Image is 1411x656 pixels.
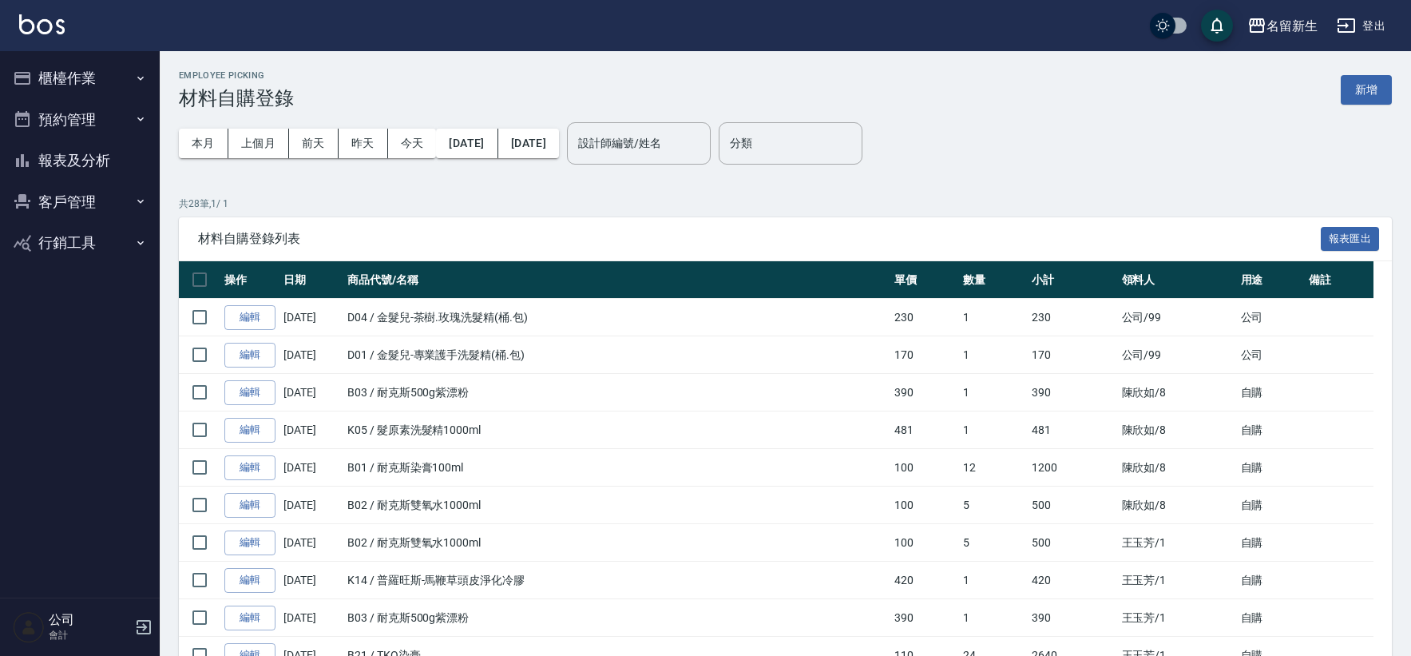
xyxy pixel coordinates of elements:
[224,493,275,518] a: 編輯
[6,181,153,223] button: 客戶管理
[1028,411,1118,449] td: 481
[1321,230,1380,245] a: 報表匯出
[19,14,65,34] img: Logo
[228,129,289,158] button: 上個月
[343,449,890,487] td: B01 / 耐克斯染膏100ml
[1028,562,1118,599] td: 420
[890,299,959,336] td: 230
[343,524,890,562] td: B02 / 耐克斯雙氧水1000ml
[279,411,343,449] td: [DATE]
[959,374,1028,411] td: 1
[1028,524,1118,562] td: 500
[343,599,890,637] td: B03 / 耐克斯500g紫漂粉
[1201,10,1233,42] button: save
[1028,449,1118,487] td: 1200
[890,524,959,562] td: 100
[890,336,959,374] td: 170
[339,129,388,158] button: 昨天
[224,455,275,480] a: 編輯
[959,411,1028,449] td: 1
[343,411,890,449] td: K05 / 髮原素洗髮精1000ml
[1028,599,1118,637] td: 390
[279,562,343,599] td: [DATE]
[179,70,294,81] h2: Employee Picking
[224,568,275,593] a: 編輯
[279,261,343,299] th: 日期
[1028,336,1118,374] td: 170
[6,140,153,181] button: 報表及分析
[1237,449,1306,487] td: 自購
[1305,261,1373,299] th: 備註
[6,58,153,99] button: 櫃檯作業
[279,524,343,562] td: [DATE]
[959,524,1028,562] td: 5
[1330,11,1392,41] button: 登出
[224,380,275,405] a: 編輯
[890,261,959,299] th: 單價
[1118,599,1237,637] td: 王玉芳 /1
[224,531,275,555] a: 編輯
[436,129,497,158] button: [DATE]
[279,487,343,524] td: [DATE]
[343,261,890,299] th: 商品代號/名稱
[1237,487,1306,524] td: 自購
[498,129,559,158] button: [DATE]
[1028,487,1118,524] td: 500
[1241,10,1324,42] button: 名留新生
[890,449,959,487] td: 100
[1341,82,1392,97] a: 新增
[224,343,275,368] a: 編輯
[1237,299,1306,336] td: 公司
[224,606,275,630] a: 編輯
[959,562,1028,599] td: 1
[6,99,153,141] button: 預約管理
[220,261,279,299] th: 操作
[279,336,343,374] td: [DATE]
[959,599,1028,637] td: 1
[1237,374,1306,411] td: 自購
[890,487,959,524] td: 100
[959,336,1028,374] td: 1
[289,129,339,158] button: 前天
[13,611,45,643] img: Person
[890,562,959,599] td: 420
[890,374,959,411] td: 390
[1266,16,1318,36] div: 名留新生
[1118,449,1237,487] td: 陳欣如 /8
[890,411,959,449] td: 481
[6,222,153,264] button: 行銷工具
[1118,524,1237,562] td: 王玉芳 /1
[1118,374,1237,411] td: 陳欣如 /8
[179,197,1392,211] p: 共 28 筆, 1 / 1
[279,599,343,637] td: [DATE]
[1118,336,1237,374] td: 公司 /99
[1118,411,1237,449] td: 陳欣如 /8
[1118,299,1237,336] td: 公司 /99
[179,129,228,158] button: 本月
[959,299,1028,336] td: 1
[1237,599,1306,637] td: 自購
[959,487,1028,524] td: 5
[1237,411,1306,449] td: 自購
[1237,562,1306,599] td: 自購
[49,612,130,628] h5: 公司
[179,87,294,109] h3: 材料自購登錄
[388,129,437,158] button: 今天
[1028,374,1118,411] td: 390
[343,299,890,336] td: D04 / 金髮兒-茶樹.玫瑰洗髮精(桶.包)
[959,261,1028,299] th: 數量
[198,231,1321,247] span: 材料自購登錄列表
[279,299,343,336] td: [DATE]
[343,562,890,599] td: K14 / 普羅旺斯-馬鞭草頭皮淨化冷膠
[1118,487,1237,524] td: 陳欣如 /8
[1237,336,1306,374] td: 公司
[959,449,1028,487] td: 12
[279,374,343,411] td: [DATE]
[1237,261,1306,299] th: 用途
[1237,524,1306,562] td: 自購
[224,305,275,330] a: 編輯
[343,487,890,524] td: B02 / 耐克斯雙氧水1000ml
[343,374,890,411] td: B03 / 耐克斯500g紫漂粉
[1341,75,1392,105] button: 新增
[1118,562,1237,599] td: 王玉芳 /1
